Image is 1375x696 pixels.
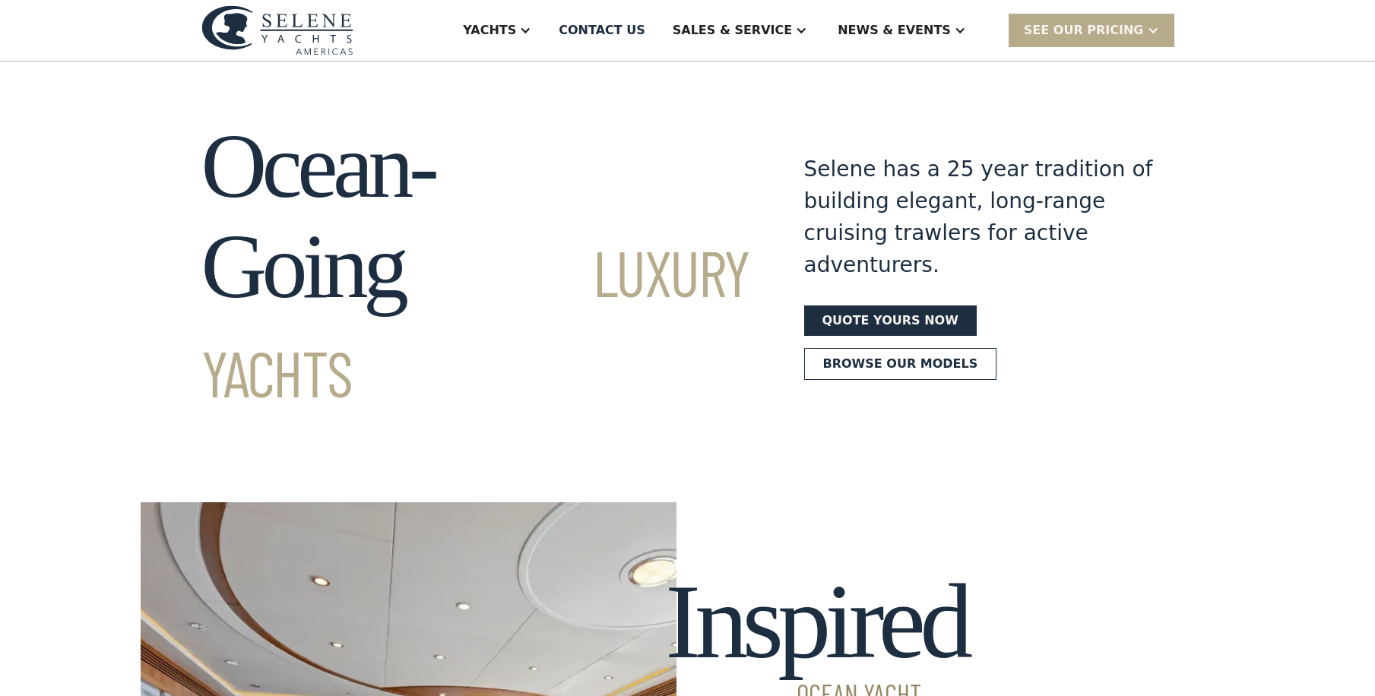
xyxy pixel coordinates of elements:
h1: Ocean-Going [201,116,749,417]
div: SEE Our Pricing [1024,21,1144,40]
div: News & EVENTS [838,21,951,40]
div: Contact US [559,21,645,40]
div: Sales & Service [673,21,792,40]
div: SEE Our Pricing [1009,14,1174,46]
a: Quote yours now [804,305,977,336]
span: Luxury Yachts [201,233,749,410]
img: logo [201,5,353,55]
div: Yachts [463,21,516,40]
div: Selene has a 25 year tradition of building elegant, long-range cruising trawlers for active adven... [804,153,1154,281]
a: Browse our models [804,348,997,380]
